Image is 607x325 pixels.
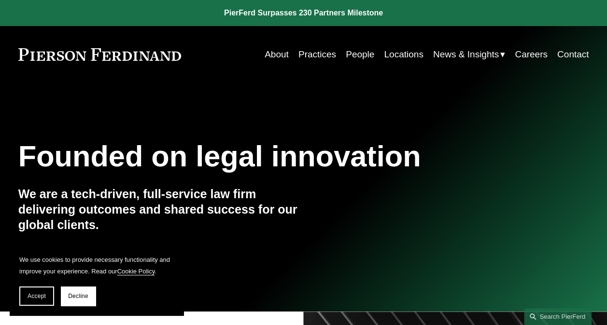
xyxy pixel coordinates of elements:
[265,45,289,64] a: About
[18,187,304,232] h4: We are a tech-driven, full-service law firm delivering outcomes and shared success for our global...
[68,293,88,299] span: Decline
[117,268,155,275] a: Cookie Policy
[298,45,336,64] a: Practices
[19,286,54,306] button: Accept
[10,244,184,315] section: Cookie banner
[346,45,374,64] a: People
[61,286,96,306] button: Decline
[524,308,592,325] a: Search this site
[19,254,174,277] p: We use cookies to provide necessary functionality and improve your experience. Read our .
[433,46,499,63] span: News & Insights
[557,45,589,64] a: Contact
[28,293,46,299] span: Accept
[433,45,505,64] a: folder dropdown
[18,139,494,173] h1: Founded on legal innovation
[384,45,423,64] a: Locations
[515,45,548,64] a: Careers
